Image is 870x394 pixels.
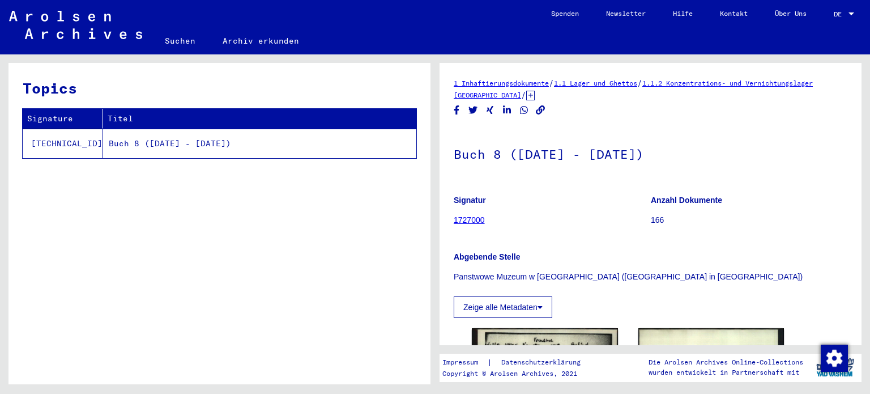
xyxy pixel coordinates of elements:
span: / [637,78,642,88]
button: Share on LinkedIn [501,103,513,117]
button: Copy link [535,103,547,117]
button: Share on Facebook [451,103,463,117]
p: 166 [651,214,847,226]
a: 1 Inhaftierungsdokumente [454,79,549,87]
td: [TECHNICAL_ID] [23,129,103,158]
button: Zeige alle Metadaten [454,296,552,318]
span: / [549,78,554,88]
a: Suchen [151,27,209,54]
a: Impressum [442,357,487,368]
th: Signature [23,109,103,129]
span: / [521,90,526,100]
button: Share on Twitter [467,103,479,117]
p: Copyright © Arolsen Archives, 2021 [442,368,594,379]
img: Arolsen_neg.svg [9,11,142,39]
a: 1727000 [454,215,485,224]
div: | [442,357,594,368]
b: Anzahl Dokumente [651,196,722,205]
b: Signatur [454,196,486,205]
b: Abgebende Stelle [454,252,520,261]
img: yv_logo.png [814,353,856,382]
td: Buch 8 ([DATE] - [DATE]) [103,129,416,158]
a: Archiv erkunden [209,27,313,54]
h1: Buch 8 ([DATE] - [DATE]) [454,128,847,178]
a: Datenschutzerklärung [492,357,594,368]
button: Share on Xing [484,103,496,117]
th: Titel [103,109,416,129]
p: wurden entwickelt in Partnerschaft mit [649,367,803,378]
button: Share on WhatsApp [518,103,530,117]
a: 1.1 Lager und Ghettos [554,79,637,87]
h3: Topics [23,77,416,99]
span: DE [834,10,846,18]
img: Zustimmung ändern [821,345,848,372]
p: Die Arolsen Archives Online-Collections [649,357,803,367]
p: Panstwowe Muzeum w [GEOGRAPHIC_DATA] ([GEOGRAPHIC_DATA] in [GEOGRAPHIC_DATA]) [454,271,847,283]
